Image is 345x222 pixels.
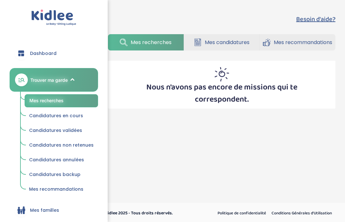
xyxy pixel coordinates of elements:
a: Candidatures backup [25,169,98,181]
a: Candidatures annulées [25,154,98,166]
span: Mes candidatures [205,38,249,46]
span: Mes recommandations [274,38,332,46]
span: Candidatures validées [29,127,82,134]
img: inscription_membre_sun.png [215,67,229,81]
img: logo.svg [31,10,76,26]
a: Mes recherches [25,94,98,107]
span: Mes recherches [131,38,172,46]
p: © Kidlee 2025 - Tous droits réservés. [101,210,200,217]
button: Besoin d'aide? [296,14,335,24]
a: Conditions Générales d’Utilisation [269,209,334,218]
a: Mes recherches [108,34,183,50]
span: Mes recommandations [29,186,83,192]
a: Mes recommandations [260,34,335,50]
p: Nous n'avons pas encore de missions qui te correspondent. [121,81,323,105]
a: Mes candidatures [184,34,259,50]
span: Mes familles [30,207,59,214]
span: Candidatures non retenues [29,142,94,148]
a: Dashboard [10,42,98,65]
span: Candidatures en cours [29,112,83,119]
span: Mes recherches [29,98,64,103]
a: Mes recommandations [25,183,98,195]
a: Trouver ma garde [10,68,98,92]
span: Dashboard [30,50,57,57]
a: Politique de confidentialité [215,209,268,218]
span: Candidatures annulées [29,157,84,163]
a: Candidatures en cours [25,110,98,122]
a: Candidatures validées [25,125,98,137]
span: Candidatures backup [29,171,80,178]
a: Mes familles [10,199,98,222]
a: Candidatures non retenues [25,139,98,151]
span: Trouver ma garde [30,77,68,83]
